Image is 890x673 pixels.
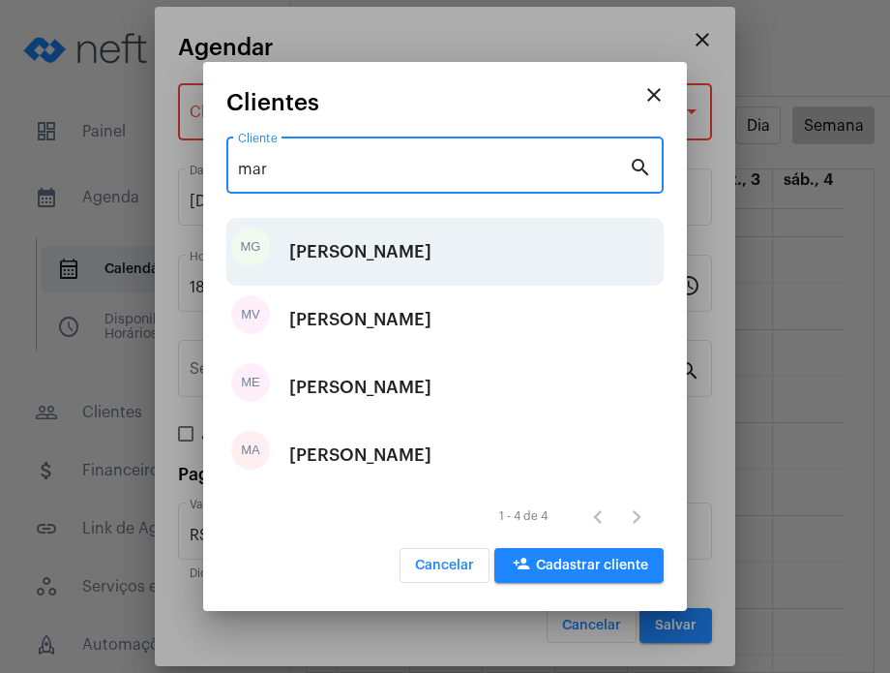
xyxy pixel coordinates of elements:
[400,548,489,583] button: Cancelar
[289,291,431,349] div: [PERSON_NAME]
[617,497,656,535] button: Próxima página
[510,559,648,572] span: Cadastrar cliente
[289,223,431,281] div: [PERSON_NAME]
[231,431,270,470] div: MA
[231,295,270,334] div: MV
[238,161,629,178] input: Pesquisar cliente
[629,155,652,178] mat-icon: search
[289,426,431,484] div: [PERSON_NAME]
[578,497,617,535] button: Página anterior
[499,510,548,523] div: 1 - 4 de 4
[289,358,431,416] div: [PERSON_NAME]
[510,555,533,578] mat-icon: person_add
[226,90,319,115] span: Clientes
[415,559,474,572] span: Cancelar
[494,548,664,583] button: Cadastrar cliente
[642,83,666,107] mat-icon: close
[231,363,270,402] div: ME
[231,228,270,266] div: MG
